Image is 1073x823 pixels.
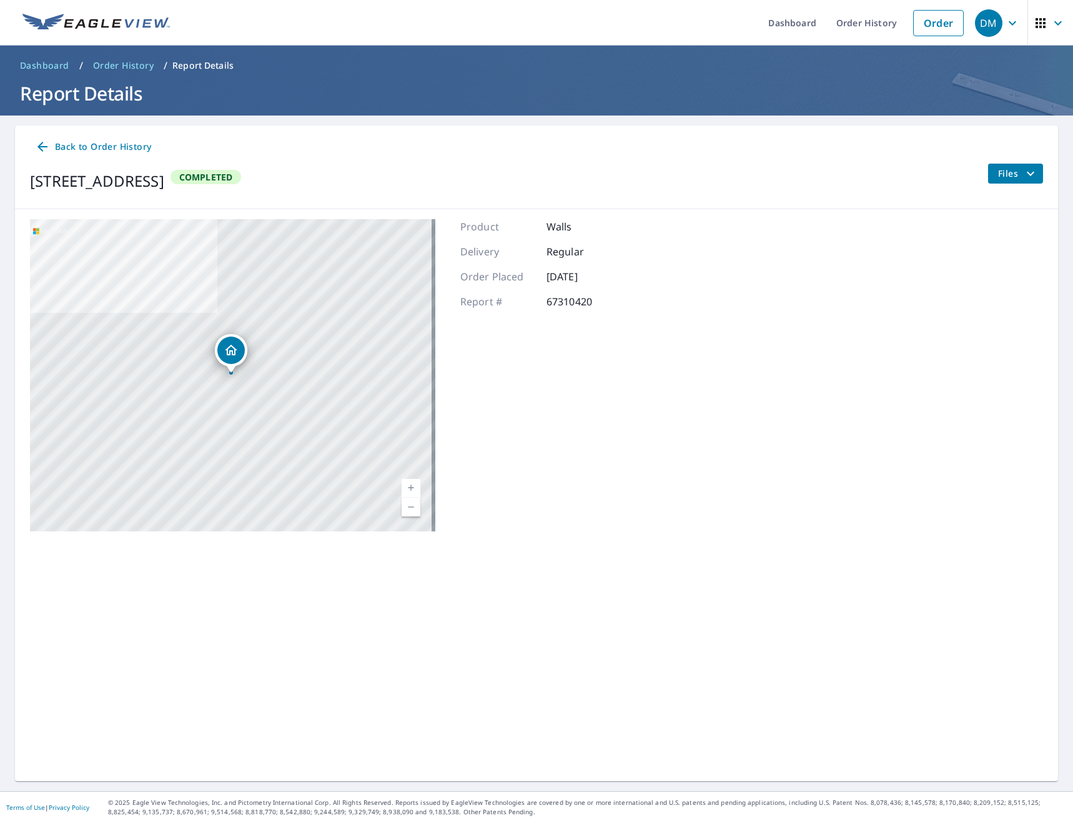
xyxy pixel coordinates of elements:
[975,9,1002,37] div: DM
[402,479,420,498] a: Current Level 17, Zoom In
[546,244,621,259] p: Regular
[164,58,167,73] li: /
[546,269,621,284] p: [DATE]
[20,59,69,72] span: Dashboard
[402,498,420,516] a: Current Level 17, Zoom Out
[6,804,89,811] p: |
[93,59,154,72] span: Order History
[460,244,535,259] p: Delivery
[987,164,1043,184] button: filesDropdownBtn-67310420
[546,294,621,309] p: 67310420
[79,58,83,73] li: /
[998,166,1038,181] span: Files
[172,171,240,183] span: Completed
[460,219,535,234] p: Product
[88,56,159,76] a: Order History
[108,798,1067,817] p: © 2025 Eagle View Technologies, Inc. and Pictometry International Corp. All Rights Reserved. Repo...
[6,803,45,812] a: Terms of Use
[30,136,156,159] a: Back to Order History
[15,81,1058,106] h1: Report Details
[546,219,621,234] p: Walls
[49,803,89,812] a: Privacy Policy
[172,59,234,72] p: Report Details
[15,56,1058,76] nav: breadcrumb
[215,334,247,373] div: Dropped pin, building 1, Residential property, 1670 Tall Tale Ln Castle Rock, CO 80108
[22,14,170,32] img: EV Logo
[460,269,535,284] p: Order Placed
[35,139,151,155] span: Back to Order History
[460,294,535,309] p: Report #
[30,170,164,192] div: [STREET_ADDRESS]
[15,56,74,76] a: Dashboard
[913,10,964,36] a: Order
